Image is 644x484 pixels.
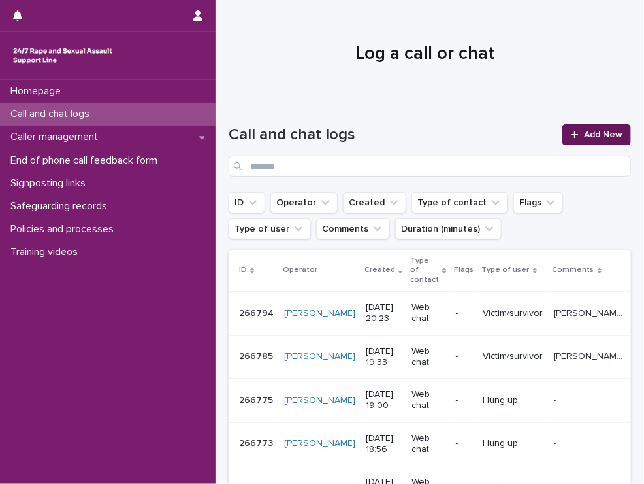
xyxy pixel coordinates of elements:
p: [DATE] 18:56 [366,433,401,455]
p: Flags [455,263,474,277]
p: 266794 [239,305,276,319]
button: Comments [316,218,390,239]
p: Safeguarding records [5,200,118,213]
img: rhQMoQhaT3yELyF149Cw [10,43,115,69]
p: ID [239,263,247,277]
p: Policies and processes [5,223,124,235]
p: 266773 [239,436,276,449]
p: - [456,308,473,319]
p: Type of user [482,263,530,277]
p: Homepage [5,85,71,97]
p: Operator [283,263,317,277]
a: [PERSON_NAME] [284,308,355,319]
p: Web chat [411,302,445,324]
p: Web chat [411,346,445,368]
p: Web chat [411,433,445,455]
h1: Log a call or chat [229,43,621,65]
button: Created [343,192,406,213]
a: Add New [562,124,631,145]
p: Chatter spoke of an historic incident saying that they recently came face to face with the perpet... [554,349,628,362]
p: Type of contact [410,254,439,287]
p: Training videos [5,246,88,258]
p: - [456,438,473,449]
p: Comments [553,263,594,277]
p: Call and chat logs [5,108,100,120]
p: [DATE] 19:33 [366,346,401,368]
span: Add New [584,130,622,139]
p: End of phone call feedback form [5,154,168,167]
p: Victim/survivor [483,308,543,319]
p: - [554,436,559,449]
p: - [554,392,559,406]
p: Victim/survivor [483,351,543,362]
p: Web chat [411,389,445,411]
p: 266775 [239,392,276,406]
a: [PERSON_NAME] [284,351,355,362]
a: [PERSON_NAME] [284,395,355,406]
p: [DATE] 19:00 [366,389,401,411]
button: Flags [513,192,563,213]
p: Caller management [5,131,108,143]
button: Duration (minutes) [395,218,502,239]
a: [PERSON_NAME] [284,438,355,449]
input: Search [229,156,631,177]
p: Hung up [483,395,543,406]
p: Created [364,263,395,277]
p: 266785 [239,349,276,362]
button: Operator [270,192,338,213]
h1: Call and chat logs [229,126,555,145]
p: - [456,351,473,362]
button: Type of contact [411,192,508,213]
button: ID [229,192,265,213]
p: Signposting links [5,177,96,190]
p: [DATE] 20:23 [366,302,401,324]
p: Chatter spoke of being assaulted by her boyfriend last week and feeling uncertain as to whether s... [554,305,628,319]
p: - [456,395,473,406]
button: Type of user [229,218,311,239]
p: Hung up [483,438,543,449]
